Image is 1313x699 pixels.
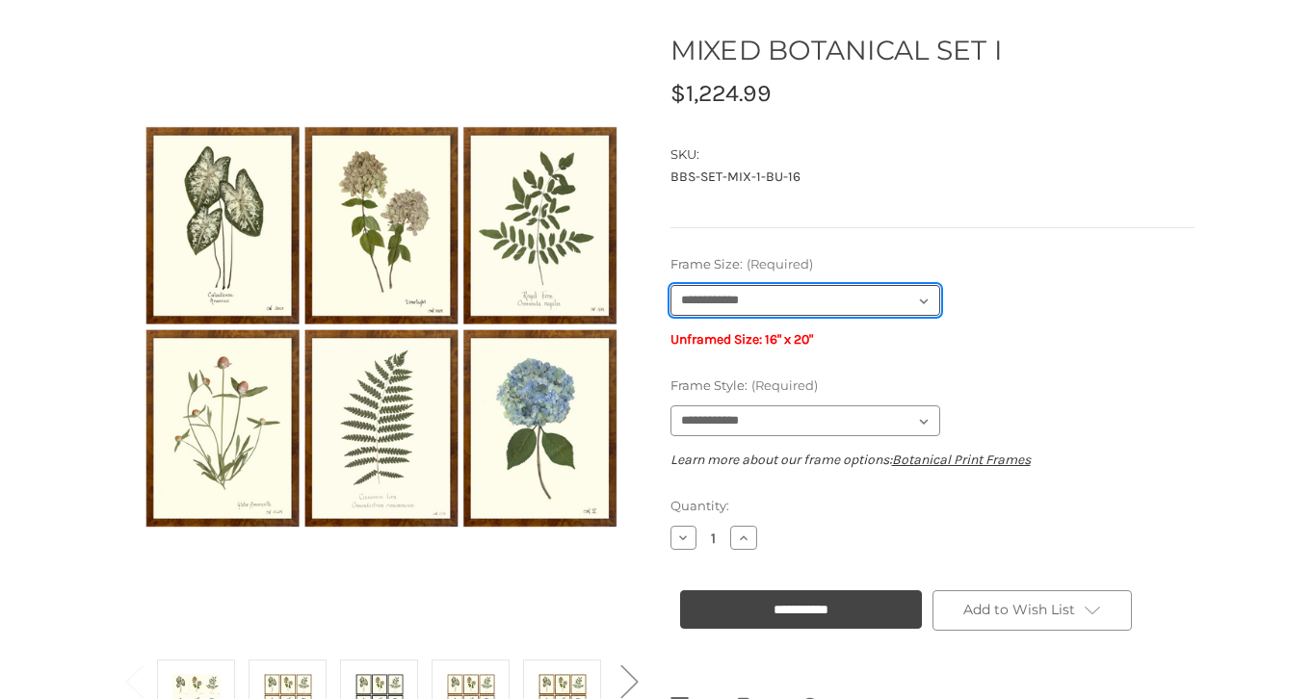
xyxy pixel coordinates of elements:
[932,590,1133,631] a: Add to Wish List
[892,452,1031,468] a: Botanical Print Frames
[670,167,1195,187] dd: BBS-SET-MIX-1-BU-16
[751,377,818,393] small: (Required)
[670,450,1195,470] p: Learn more about our frame options:
[963,601,1075,618] span: Add to Wish List
[670,255,1195,274] label: Frame Size:
[670,79,772,107] span: $1,224.99
[747,256,813,272] small: (Required)
[670,145,1190,165] dt: SKU:
[141,10,622,644] img: Burlewood Frame
[670,329,1195,349] p: Unframed Size: 16" x 20"
[670,376,1195,396] label: Frame Style:
[670,30,1195,70] h1: MIXED BOTANICAL SET I
[670,497,1195,516] label: Quantity:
